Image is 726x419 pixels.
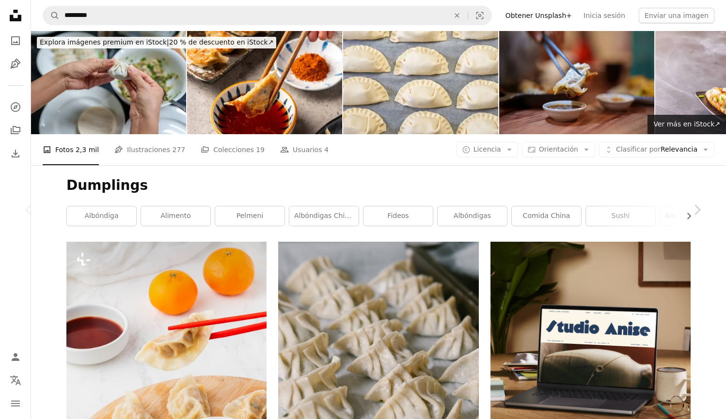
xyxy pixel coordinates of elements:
button: Buscar en Unsplash [43,6,60,25]
a: Ilustraciones 277 [114,134,185,165]
a: Albóndigas [438,206,507,226]
img: Empanadas crudas cuidadosamente dispuestas listas para hornear en una bandeja para hornear [343,31,498,134]
a: Siguiente [668,163,726,256]
button: Enviar una imagen [639,8,714,23]
button: Licencia [457,142,518,157]
img: Grilled Gyoza [187,31,342,134]
a: Albóndigas chinas [289,206,359,226]
a: Fideos [363,206,433,226]
a: Obtener Unsplash+ [500,8,578,23]
a: Colecciones 19 [201,134,265,165]
span: 4 [324,144,329,155]
span: Licencia [473,145,501,153]
button: Clasificar porRelevancia [599,142,714,157]
span: 19 [256,144,265,155]
a: Sushi [586,206,655,226]
a: Pelmeni [215,206,284,226]
a: Inicia sesión [578,8,631,23]
span: Relevancia [616,145,697,155]
button: Menú [6,394,25,413]
span: Clasificar por [616,145,661,153]
a: Historial de descargas [6,144,25,163]
form: Encuentra imágenes en todo el sitio [43,6,492,25]
a: Comida china [512,206,581,226]
button: Idioma [6,371,25,390]
span: 20 % de descuento en iStock ↗ [40,38,273,46]
button: Orientación [522,142,595,157]
a: Un plato de albóndigas con salsa para mojar junto a naranjas [66,388,267,396]
a: Ilustraciones [6,54,25,74]
a: Iniciar sesión / Registrarse [6,347,25,367]
button: Borrar [446,6,468,25]
a: albóndiga [67,206,136,226]
h1: Dumplings [66,177,691,194]
a: Explora imágenes premium en iStock|20 % de descuento en iStock↗ [31,31,282,54]
a: Usuarios 4 [280,134,329,165]
a: Explorar [6,97,25,117]
a: textil blanco sobre mesa de madera marrón [278,388,478,396]
img: Manos haciendo albóndigas con ingredientes frescos [31,31,186,134]
img: A close-up shot of a woman enjoying freshly served traditional Taiwanese grilled dumplings with c... [499,31,654,134]
a: alimento [141,206,210,226]
a: Ver más en iStock↗ [647,115,726,134]
span: Orientación [539,145,578,153]
button: Búsqueda visual [468,6,491,25]
span: Explora imágenes premium en iStock | [40,38,169,46]
a: Fotos [6,31,25,50]
a: Colecciones [6,121,25,140]
span: Ver más en iStock ↗ [653,120,720,128]
span: 277 [172,144,185,155]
